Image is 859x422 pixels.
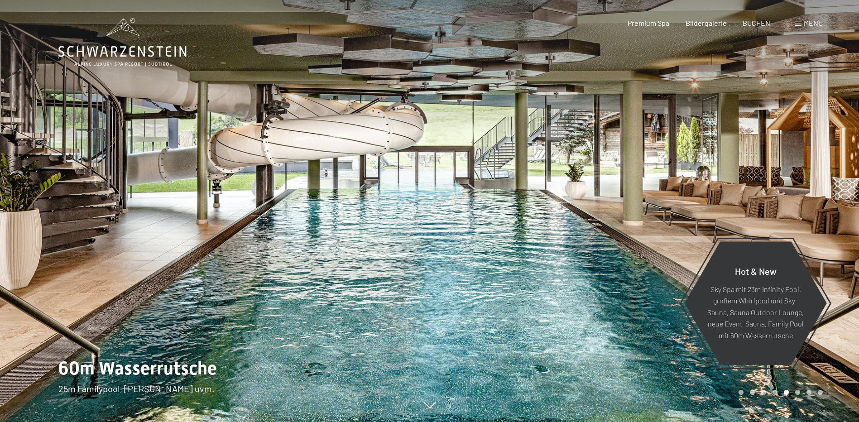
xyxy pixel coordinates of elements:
[804,19,823,27] span: Menü
[743,19,770,27] a: BUCHEN
[735,390,823,395] div: Carousel Pagination
[784,390,789,395] div: Carousel Page 5 (Current Slide)
[735,265,777,276] span: Hot & New
[739,390,744,395] div: Carousel Page 1
[750,390,755,395] div: Carousel Page 2
[684,241,827,365] a: Hot & New Sky Spa mit 23m Infinity Pool, großem Whirlpool und Sky-Sauna, Sauna Outdoor Lounge, ne...
[795,390,800,395] div: Carousel Page 6
[818,390,823,395] div: Carousel Page 8
[628,19,669,27] a: Premium Spa
[686,19,727,27] a: Bildergalerie
[773,390,777,395] div: Carousel Page 4
[706,283,805,341] p: Sky Spa mit 23m Infinity Pool, großem Whirlpool und Sky-Sauna, Sauna Outdoor Lounge, neue Event-S...
[806,390,811,395] div: Carousel Page 7
[761,390,766,395] div: Carousel Page 3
